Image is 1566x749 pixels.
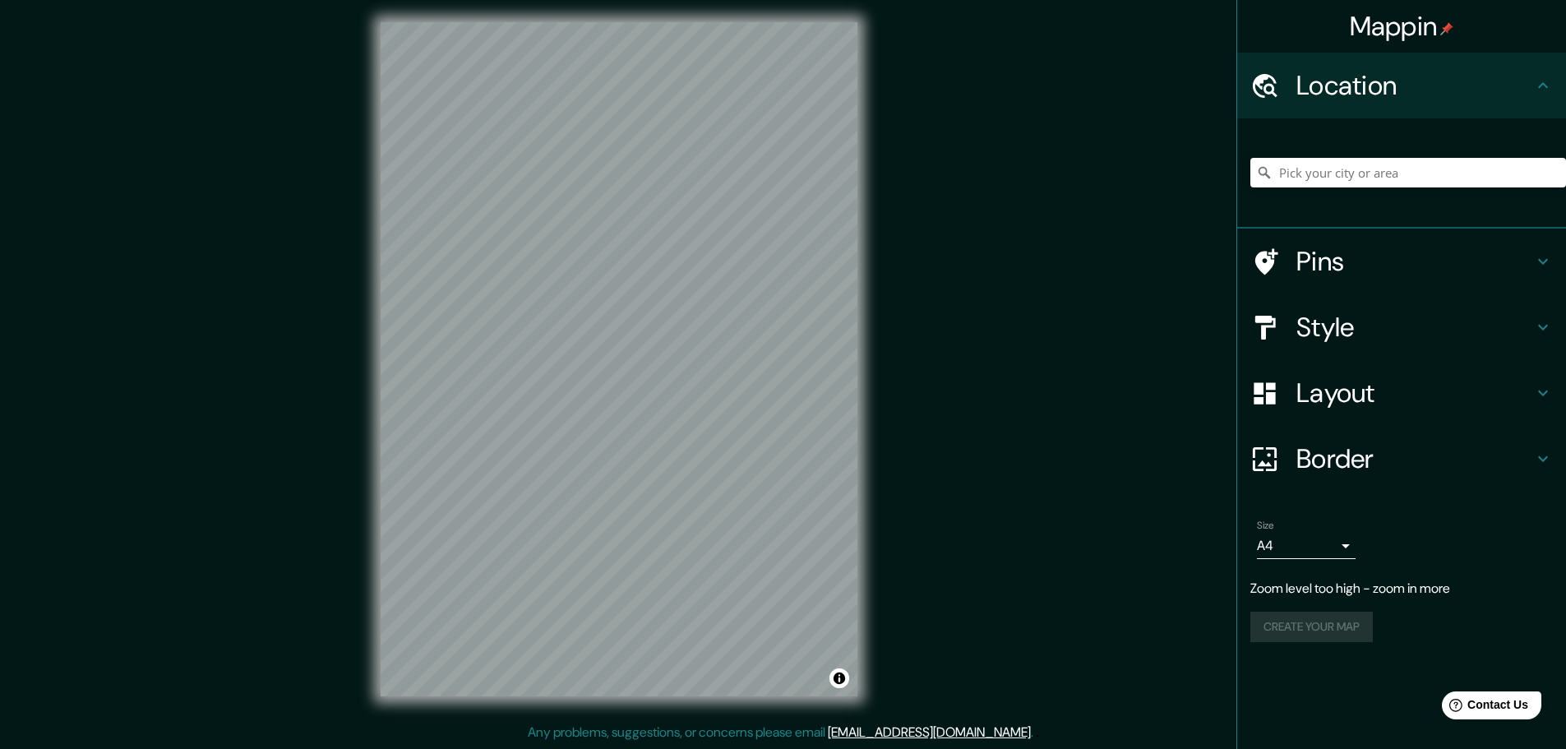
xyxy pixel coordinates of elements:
[1237,426,1566,492] div: Border
[1250,158,1566,187] input: Pick your city or area
[381,22,857,696] canvas: Map
[1237,229,1566,294] div: Pins
[1350,10,1454,43] h4: Mappin
[528,723,1033,742] p: Any problems, suggestions, or concerns please email .
[1296,69,1533,102] h4: Location
[1033,723,1036,742] div: .
[1237,360,1566,426] div: Layout
[1296,311,1533,344] h4: Style
[1257,519,1274,533] label: Size
[1440,22,1453,35] img: pin-icon.png
[1296,377,1533,409] h4: Layout
[1420,685,1548,731] iframe: Help widget launcher
[1237,53,1566,118] div: Location
[1036,723,1039,742] div: .
[829,668,849,688] button: Toggle attribution
[1257,533,1356,559] div: A4
[1296,245,1533,278] h4: Pins
[1296,442,1533,475] h4: Border
[1250,579,1553,599] p: Zoom level too high - zoom in more
[1237,294,1566,360] div: Style
[828,724,1031,741] a: [EMAIL_ADDRESS][DOMAIN_NAME]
